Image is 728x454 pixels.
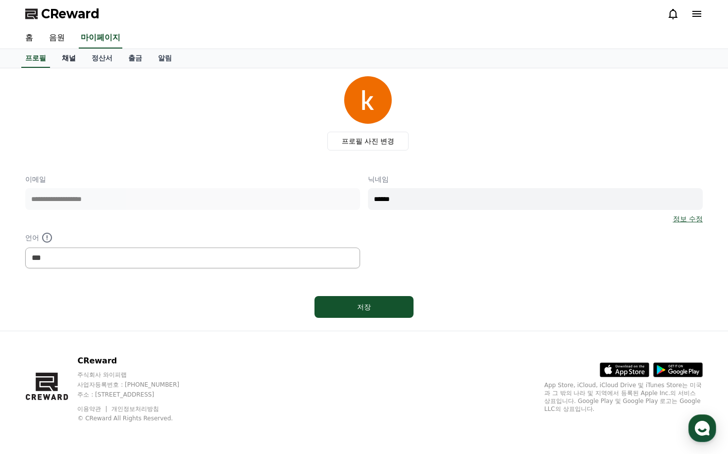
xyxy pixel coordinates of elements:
[544,381,703,413] p: App Store, iCloud, iCloud Drive 및 iTunes Store는 미국과 그 밖의 나라 및 지역에서 등록된 Apple Inc.의 서비스 상표입니다. Goo...
[65,314,128,339] a: 대화
[327,132,409,151] label: 프로필 사진 변경
[77,405,108,412] a: 이용약관
[41,6,100,22] span: CReward
[25,232,360,244] p: 언어
[77,381,198,389] p: 사업자등록번호 : [PHONE_NUMBER]
[150,49,180,68] a: 알림
[77,371,198,379] p: 주식회사 와이피랩
[77,391,198,399] p: 주소 : [STREET_ADDRESS]
[314,296,414,318] button: 저장
[21,49,50,68] a: 프로필
[41,28,73,49] a: 음원
[54,49,84,68] a: 채널
[334,302,394,312] div: 저장
[368,174,703,184] p: 닉네임
[91,329,103,337] span: 대화
[673,214,703,224] a: 정보 수정
[3,314,65,339] a: 홈
[79,28,122,49] a: 마이페이지
[77,414,198,422] p: © CReward All Rights Reserved.
[128,314,190,339] a: 설정
[77,355,198,367] p: CReward
[25,174,360,184] p: 이메일
[25,6,100,22] a: CReward
[31,329,37,337] span: 홈
[153,329,165,337] span: 설정
[120,49,150,68] a: 출금
[111,405,159,412] a: 개인정보처리방침
[84,49,120,68] a: 정산서
[17,28,41,49] a: 홈
[344,76,392,124] img: profile_image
